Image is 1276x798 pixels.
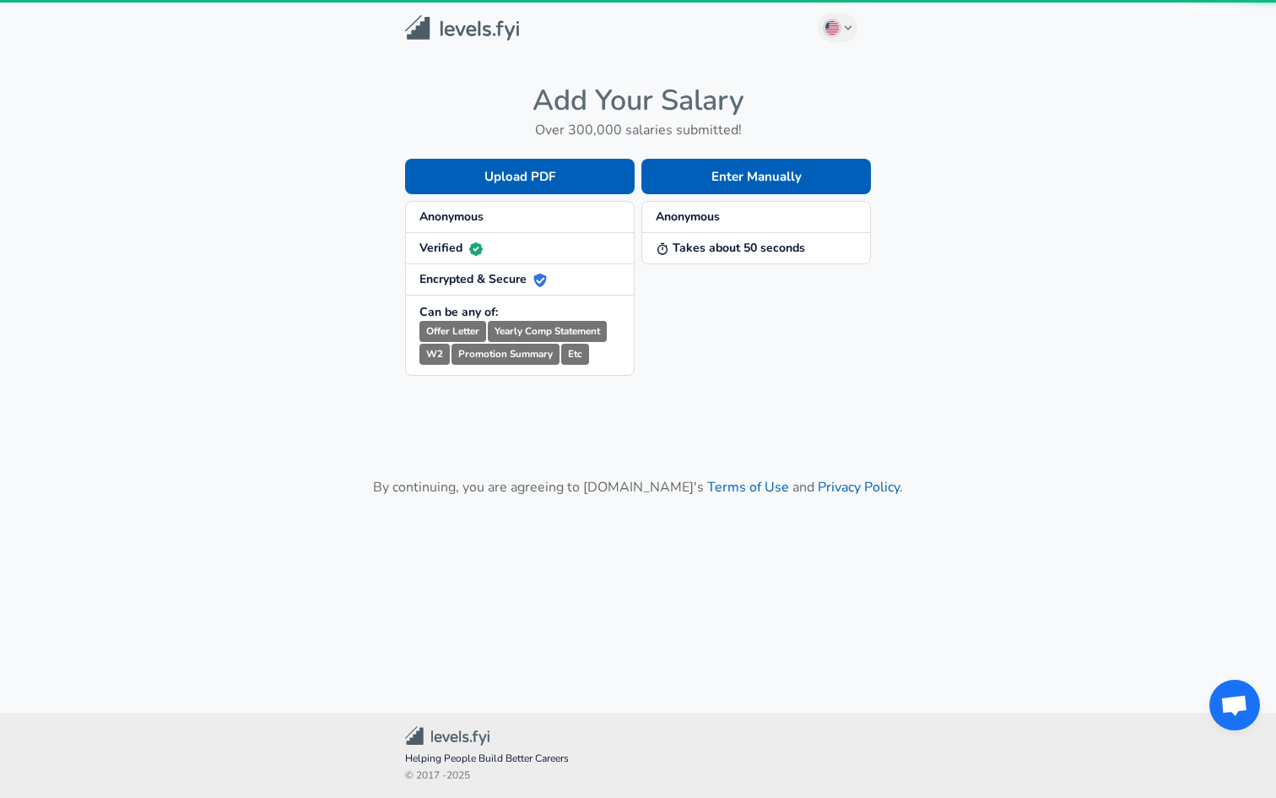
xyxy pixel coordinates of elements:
h6: Over 300,000 salaries submitted! [405,118,871,142]
span: Helping People Build Better Careers [405,751,871,768]
strong: Encrypted & Secure [419,271,547,287]
small: Etc [561,344,589,365]
strong: Anonymous [419,209,484,225]
small: Offer Letter [419,321,486,342]
small: Promotion Summary [451,344,560,365]
strong: Anonymous [656,209,720,225]
img: Levels.fyi Community [405,726,489,746]
small: Yearly Comp Statement [488,321,607,342]
button: Upload PDF [405,159,635,194]
div: Open chat [1209,680,1260,730]
img: Levels.fyi [405,15,519,41]
strong: Can be any of: [419,304,498,320]
button: Enter Manually [641,159,871,194]
small: W2 [419,344,450,365]
h4: Add Your Salary [405,83,871,118]
strong: Verified [419,240,483,256]
a: Terms of Use [707,478,789,497]
a: Privacy Policy [818,478,900,497]
img: English (US) [825,21,839,35]
strong: Takes about 50 seconds [656,240,805,256]
button: English (US) [818,14,858,42]
span: © 2017 - 2025 [405,768,871,784]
